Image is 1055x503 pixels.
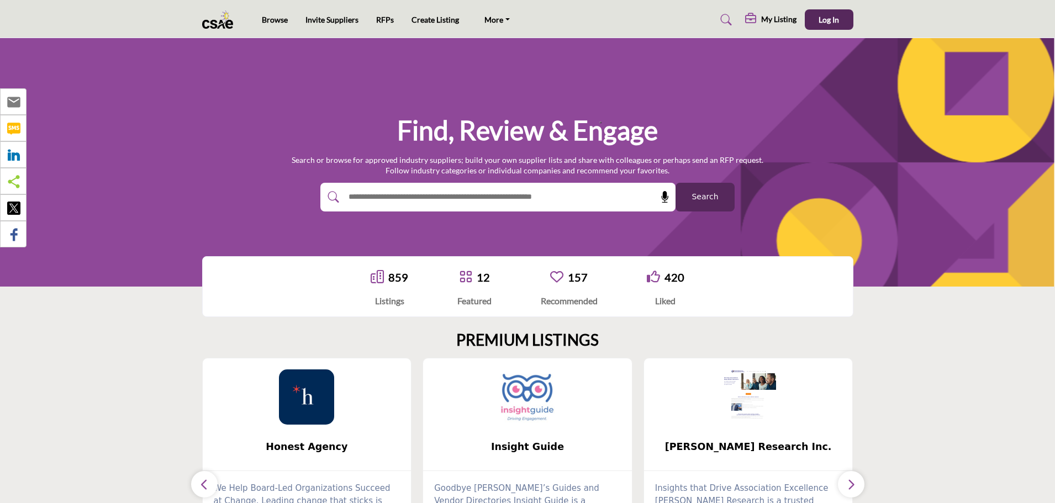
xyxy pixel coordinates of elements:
[721,369,776,425] img: Bramm Research Inc.
[371,294,408,308] div: Listings
[745,13,796,27] div: My Listing
[500,369,555,425] img: Insight Guide
[477,271,490,284] a: 12
[262,15,288,24] a: Browse
[647,270,660,283] i: Go to Liked
[661,440,836,454] span: [PERSON_NAME] Research Inc.
[710,11,739,29] a: Search
[664,271,684,284] a: 420
[412,15,459,24] a: Create Listing
[644,432,853,462] a: [PERSON_NAME] Research Inc.
[423,432,632,462] a: Insight Guide
[457,294,492,308] div: Featured
[459,270,472,285] a: Go to Featured
[477,12,518,28] a: More
[279,369,334,425] img: Honest Agency
[550,270,563,285] a: Go to Recommended
[647,294,684,308] div: Liked
[305,15,358,24] a: Invite Suppliers
[388,271,408,284] a: 859
[440,432,615,462] b: Insight Guide
[219,440,395,454] span: Honest Agency
[376,15,394,24] a: RFPs
[292,155,763,176] p: Search or browse for approved industry suppliers; build your own supplier lists and share with co...
[440,440,615,454] span: Insight Guide
[203,432,412,462] a: Honest Agency
[805,9,853,30] button: Log In
[692,191,718,203] span: Search
[456,331,599,350] h2: PREMIUM LISTINGS
[397,113,658,147] h1: Find, Review & Engage
[541,294,598,308] div: Recommended
[676,183,735,211] button: Search
[819,15,839,24] span: Log In
[219,432,395,462] b: Honest Agency
[761,14,796,24] h5: My Listing
[568,271,588,284] a: 157
[661,432,836,462] b: Bramm Research Inc.
[202,10,239,29] img: Site Logo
